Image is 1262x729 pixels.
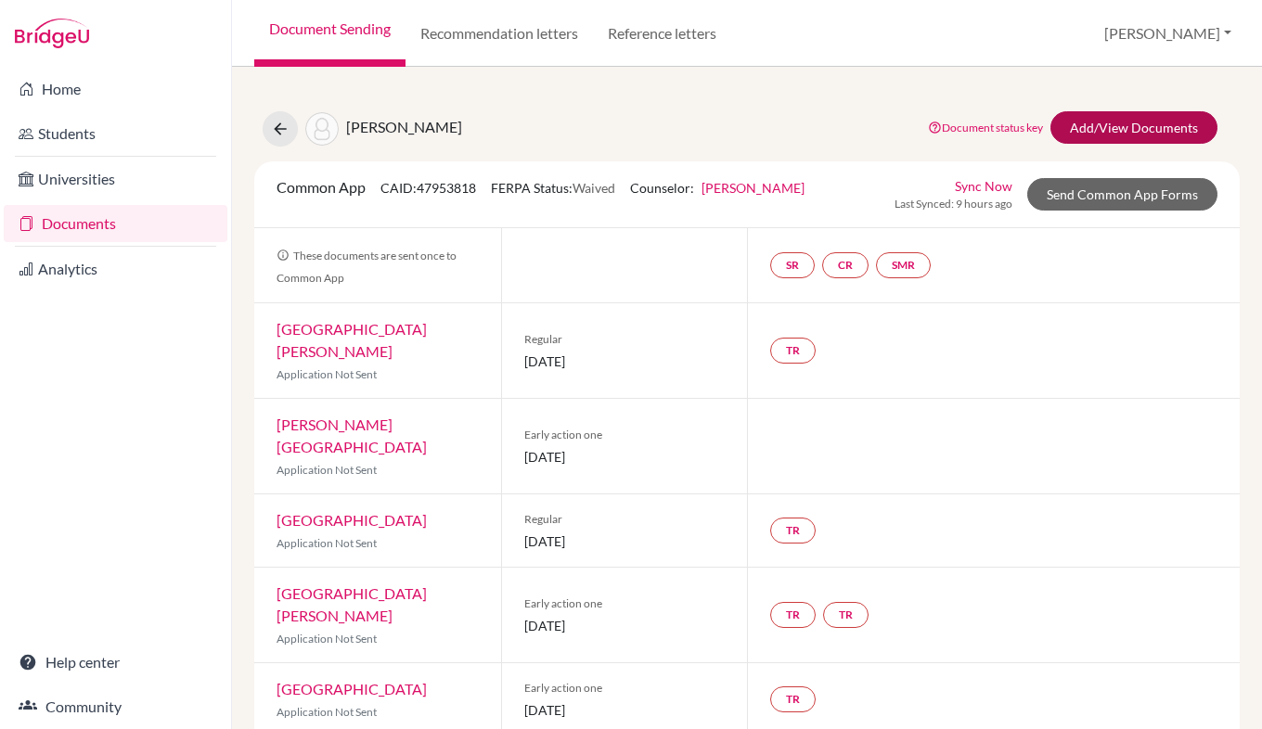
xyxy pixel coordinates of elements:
[524,352,726,371] span: [DATE]
[770,338,816,364] a: TR
[277,511,427,529] a: [GEOGRAPHIC_DATA]
[573,180,615,196] span: Waived
[277,367,377,381] span: Application Not Sent
[277,584,427,624] a: [GEOGRAPHIC_DATA][PERSON_NAME]
[524,511,726,528] span: Regular
[524,331,726,348] span: Regular
[928,121,1043,134] a: Document status key
[346,118,462,135] span: [PERSON_NAME]
[524,680,726,697] span: Early action one
[1027,178,1217,211] a: Send Common App Forms
[524,447,726,467] span: [DATE]
[524,427,726,443] span: Early action one
[277,178,366,196] span: Common App
[524,595,726,612] span: Early action one
[491,180,615,196] span: FERPA Status:
[630,180,805,196] span: Counselor:
[277,680,427,697] a: [GEOGRAPHIC_DATA]
[4,644,227,681] a: Help center
[380,180,476,196] span: CAID: 47953818
[277,632,377,646] span: Application Not Sent
[770,602,816,628] a: TR
[524,531,726,551] span: [DATE]
[277,416,427,455] a: [PERSON_NAME][GEOGRAPHIC_DATA]
[770,686,816,712] a: TR
[4,688,227,725] a: Community
[895,196,1012,212] span: Last Synced: 9 hours ago
[823,602,869,628] a: TR
[770,252,815,278] a: SR
[277,249,457,285] span: These documents are sent once to Common App
[524,700,726,720] span: [DATE]
[1050,111,1217,144] a: Add/View Documents
[702,180,805,196] a: [PERSON_NAME]
[4,250,227,288] a: Analytics
[4,205,227,242] a: Documents
[277,705,377,719] span: Application Not Sent
[1096,16,1240,51] button: [PERSON_NAME]
[524,616,726,635] span: [DATE]
[4,115,227,152] a: Students
[15,19,89,48] img: Bridge-U
[4,160,227,198] a: Universities
[4,70,227,108] a: Home
[955,176,1012,196] a: Sync Now
[277,320,427,360] a: [GEOGRAPHIC_DATA][PERSON_NAME]
[277,463,377,477] span: Application Not Sent
[822,252,869,278] a: CR
[277,536,377,550] span: Application Not Sent
[770,518,816,544] a: TR
[876,252,931,278] a: SMR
